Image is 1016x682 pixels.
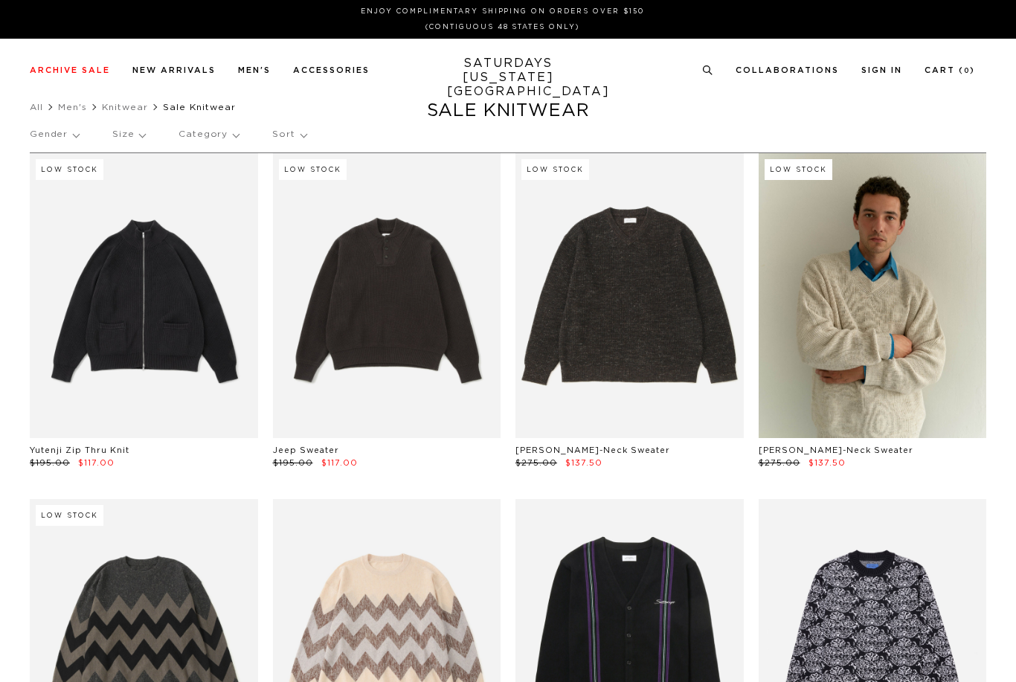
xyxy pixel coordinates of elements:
[808,459,846,467] span: $137.50
[58,103,87,112] a: Men's
[36,505,103,526] div: Low Stock
[273,446,339,454] a: Jeep Sweater
[163,103,236,112] span: Sale Knitwear
[272,118,306,152] p: Sort
[30,459,70,467] span: $195.00
[238,66,271,74] a: Men's
[30,66,110,74] a: Archive Sale
[293,66,370,74] a: Accessories
[765,159,832,180] div: Low Stock
[861,66,902,74] a: Sign In
[30,103,43,112] a: All
[447,57,570,99] a: SATURDAYS[US_STATE][GEOGRAPHIC_DATA]
[30,118,79,152] p: Gender
[36,22,969,33] p: (Contiguous 48 States Only)
[30,446,129,454] a: Yutenji Zip Thru Knit
[112,118,145,152] p: Size
[515,459,557,467] span: $275.00
[736,66,839,74] a: Collaborations
[179,118,239,152] p: Category
[102,103,148,112] a: Knitwear
[279,159,347,180] div: Low Stock
[515,446,670,454] a: [PERSON_NAME]-Neck Sweater
[759,446,913,454] a: [PERSON_NAME]-Neck Sweater
[521,159,589,180] div: Low Stock
[565,459,602,467] span: $137.50
[132,66,216,74] a: New Arrivals
[78,459,115,467] span: $117.00
[759,459,800,467] span: $275.00
[36,159,103,180] div: Low Stock
[964,68,970,74] small: 0
[273,459,313,467] span: $195.00
[36,6,969,17] p: Enjoy Complimentary Shipping on Orders Over $150
[925,66,975,74] a: Cart (0)
[321,459,358,467] span: $117.00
